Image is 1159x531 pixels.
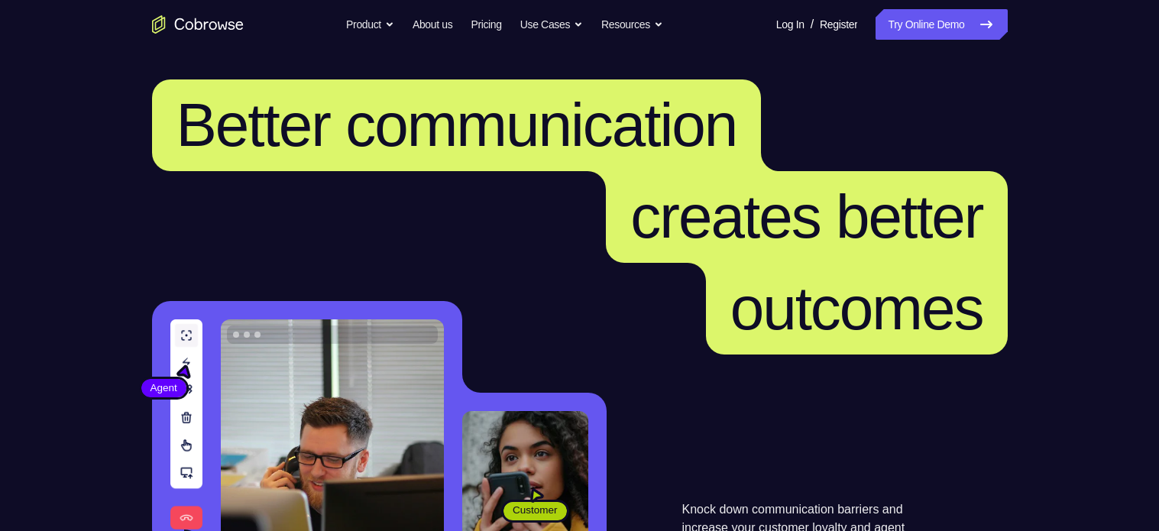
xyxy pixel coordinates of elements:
span: Agent [141,380,186,396]
a: Pricing [471,9,501,40]
a: About us [413,9,452,40]
a: Log In [776,9,805,40]
button: Resources [601,9,663,40]
img: A series of tools used in co-browsing sessions [170,319,202,529]
span: outcomes [730,274,983,342]
span: Customer [503,503,567,518]
a: Go to the home page [152,15,244,34]
span: Better communication [176,91,737,159]
span: creates better [630,183,983,251]
a: Try Online Demo [876,9,1007,40]
button: Use Cases [520,9,583,40]
button: Product [346,9,394,40]
a: Register [820,9,857,40]
span: / [811,15,814,34]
